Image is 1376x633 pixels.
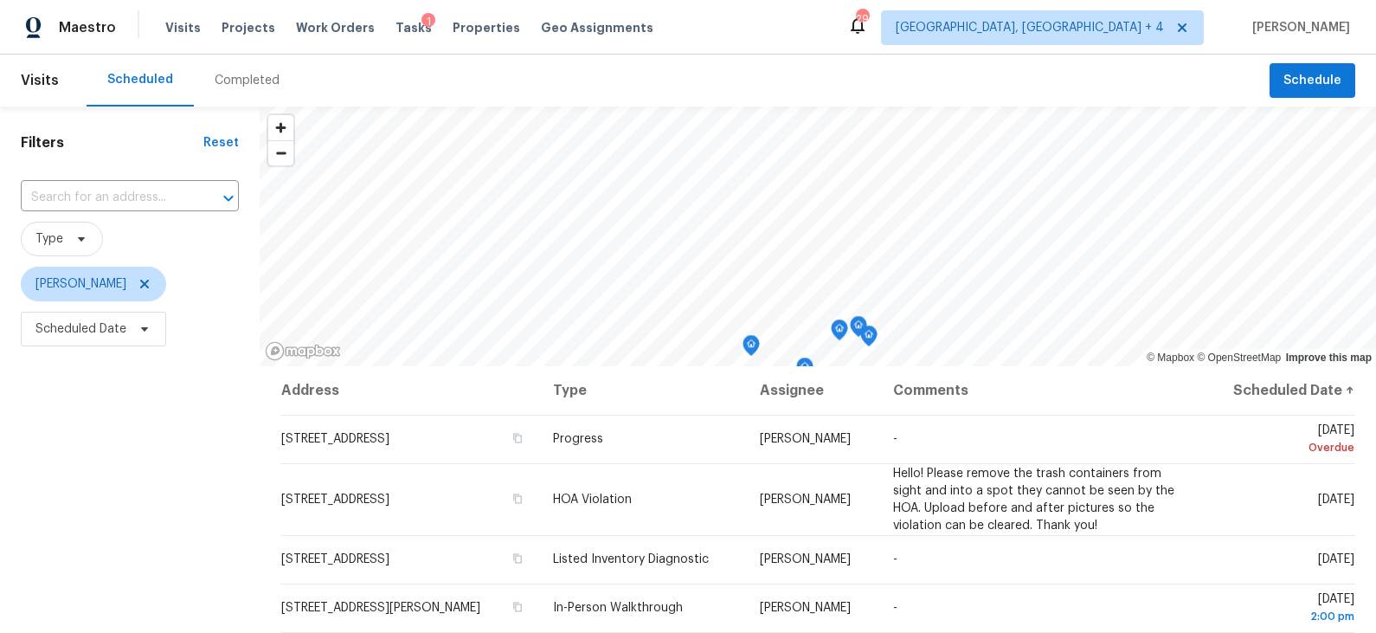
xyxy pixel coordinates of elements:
div: Map marker [850,316,867,343]
span: [PERSON_NAME] [760,602,851,614]
span: [PERSON_NAME] [760,494,851,506]
button: Zoom out [268,140,293,165]
div: Map marker [743,335,760,362]
div: Overdue [1216,439,1354,456]
span: [STREET_ADDRESS] [281,494,389,506]
span: [DATE] [1216,593,1354,625]
span: Scheduled Date [35,320,126,338]
button: Copy Address [510,599,525,615]
div: Map marker [860,326,878,352]
div: 2:00 pm [1216,608,1354,625]
span: In-Person Walkthrough [553,602,683,614]
span: [DATE] [1318,553,1354,565]
a: Mapbox homepage [265,341,341,361]
span: HOA Violation [553,494,632,506]
a: Mapbox [1147,352,1194,364]
h1: Filters [21,134,203,152]
span: Visits [21,61,59,100]
span: Maestro [59,19,116,36]
span: Geo Assignments [541,19,653,36]
span: Projects [222,19,275,36]
span: Visits [165,19,201,36]
a: Improve this map [1286,352,1372,364]
span: [PERSON_NAME] [760,433,851,445]
th: Assignee [746,366,879,415]
th: Comments [879,366,1202,415]
span: - [893,553,897,565]
div: Scheduled [107,71,173,88]
span: Progress [553,433,603,445]
span: [STREET_ADDRESS] [281,433,389,445]
span: [DATE] [1216,424,1354,456]
div: Reset [203,134,239,152]
span: [DATE] [1318,494,1354,506]
th: Scheduled Date ↑ [1202,366,1355,415]
span: - [893,433,897,445]
span: [PERSON_NAME] [35,275,126,293]
div: Map marker [753,366,770,393]
button: Copy Address [510,551,525,566]
span: Zoom out [268,141,293,165]
input: Search for an address... [21,184,190,211]
div: Completed [215,72,280,89]
button: Open [216,186,241,210]
span: [STREET_ADDRESS] [281,553,389,565]
div: 1 [421,13,435,30]
div: Map marker [796,358,813,384]
th: Address [280,366,539,415]
span: Work Orders [296,19,375,36]
div: Map marker [831,320,848,346]
span: [PERSON_NAME] [760,553,851,565]
div: 29 [856,10,868,28]
span: Schedule [1283,70,1341,92]
button: Schedule [1270,63,1355,99]
span: [PERSON_NAME] [1245,19,1350,36]
span: [GEOGRAPHIC_DATA], [GEOGRAPHIC_DATA] + 4 [896,19,1164,36]
button: Copy Address [510,430,525,446]
canvas: Map [260,107,1376,366]
button: Zoom in [268,115,293,140]
a: OpenStreetMap [1197,352,1281,364]
span: Type [35,230,63,248]
span: - [893,602,897,614]
button: Copy Address [510,491,525,507]
span: Hello! Please remove the trash containers from sight and into a spot they cannot be seen by the H... [893,468,1174,532]
span: Properties [453,19,520,36]
span: [STREET_ADDRESS][PERSON_NAME] [281,602,480,614]
th: Type [539,366,746,415]
span: Tasks [395,22,432,34]
span: Listed Inventory Diagnostic [553,553,709,565]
